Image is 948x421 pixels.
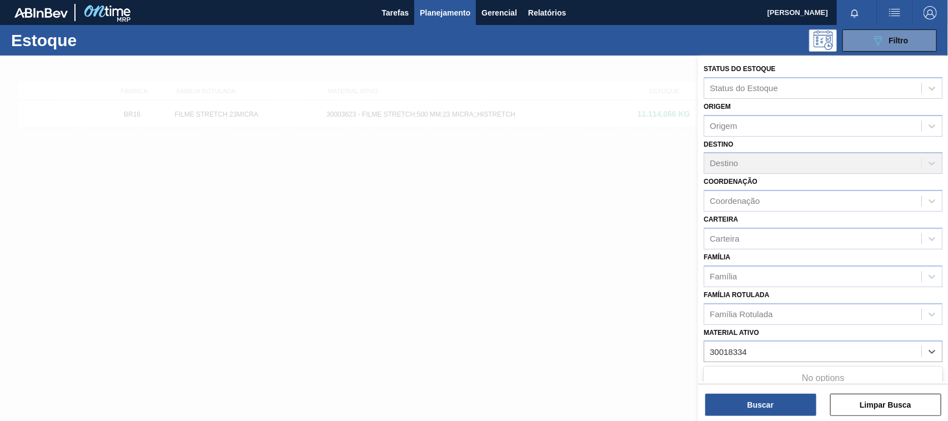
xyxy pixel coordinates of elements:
[924,6,937,19] img: Logout
[888,6,901,19] img: userActions
[710,309,773,319] div: Família Rotulada
[704,65,775,73] label: Status do Estoque
[837,5,872,21] button: Notificações
[809,29,837,52] div: Pogramando: nenhum usuário selecionado
[704,329,759,337] label: Material ativo
[710,83,778,93] div: Status do Estoque
[710,121,737,131] div: Origem
[528,6,566,19] span: Relatórios
[704,291,769,299] label: Família Rotulada
[710,197,760,206] div: Coordenação
[710,272,737,281] div: Família
[481,6,517,19] span: Gerencial
[889,36,909,45] span: Filtro
[14,8,68,18] img: TNhmsLtSVTkK8tSr43FrP2fwEKptu5GPRR3wAAAABJRU5ErkJggg==
[382,6,409,19] span: Tarefas
[704,253,730,261] label: Família
[704,141,733,148] label: Destino
[704,369,942,388] div: No options
[704,103,731,111] label: Origem
[11,34,174,47] h1: Estoque
[704,215,738,223] label: Carteira
[704,178,758,186] label: Coordenação
[842,29,937,52] button: Filtro
[710,234,739,243] div: Carteira
[420,6,470,19] span: Planejamento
